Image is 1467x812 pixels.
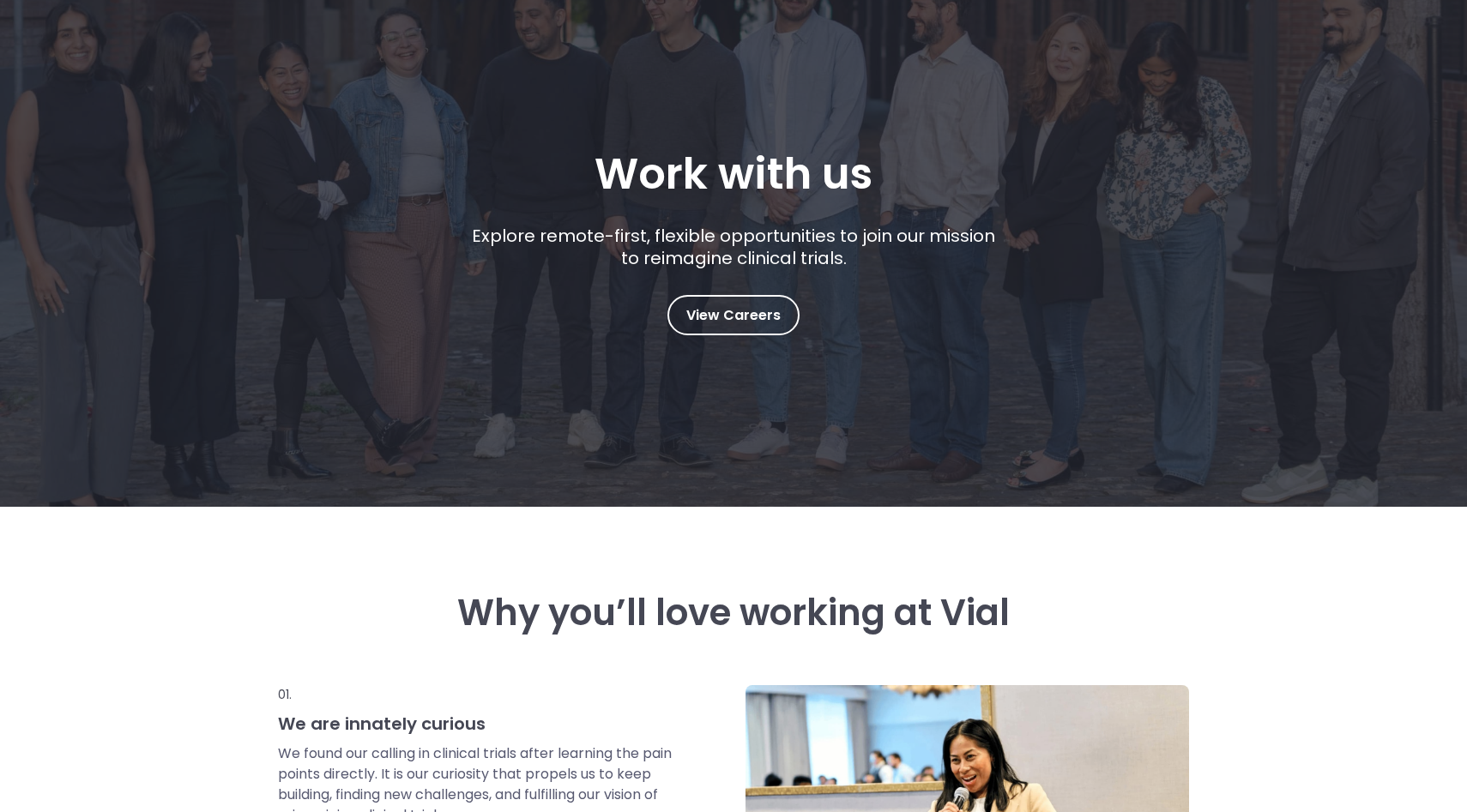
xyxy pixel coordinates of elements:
p: 01. [278,685,674,704]
p: Explore remote-first, flexible opportunities to join our mission to reimagine clinical trials. [466,225,1002,269]
span: View Careers [686,304,781,327]
a: View Careers [667,295,800,335]
h3: We are innately curious [278,713,674,735]
h3: Why you’ll love working at Vial [278,592,1189,634]
h1: Work with us [595,149,872,199]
